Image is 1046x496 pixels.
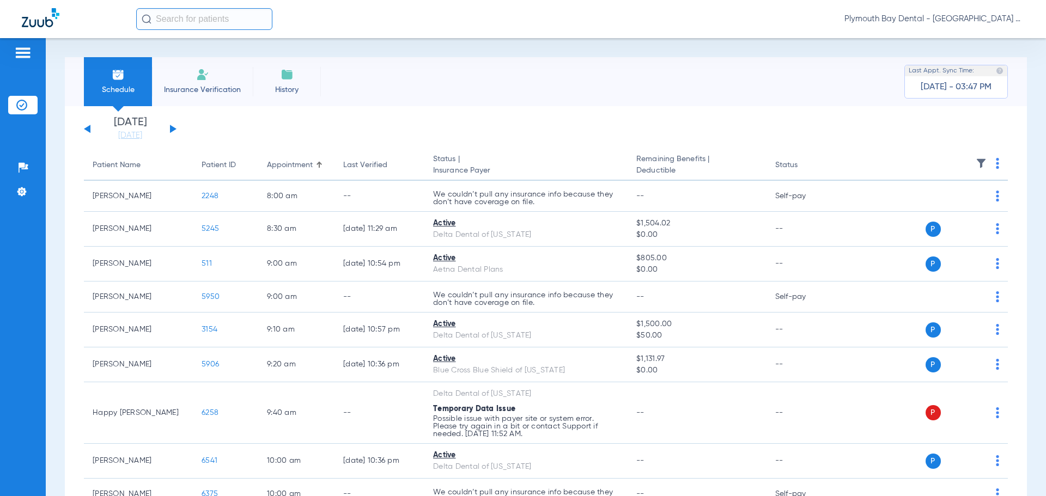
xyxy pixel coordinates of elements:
[335,382,424,444] td: --
[921,82,992,93] span: [DATE] - 03:47 PM
[142,14,151,24] img: Search Icon
[767,382,840,444] td: --
[258,181,335,212] td: 8:00 AM
[98,117,163,141] li: [DATE]
[996,223,999,234] img: group-dot-blue.svg
[335,281,424,313] td: --
[424,150,628,181] th: Status |
[909,65,974,76] span: Last Appt. Sync Time:
[433,330,619,341] div: Delta Dental of [US_STATE]
[202,192,218,200] span: 2248
[258,212,335,247] td: 8:30 AM
[636,229,757,241] span: $0.00
[767,281,840,313] td: Self-pay
[996,191,999,201] img: group-dot-blue.svg
[433,253,619,264] div: Active
[433,218,619,229] div: Active
[267,160,326,171] div: Appointment
[433,291,619,307] p: We couldn’t pull any insurance info because they don’t have coverage on file.
[202,457,217,464] span: 6541
[202,225,219,232] span: 5245
[258,347,335,382] td: 9:20 AM
[636,293,644,301] span: --
[202,160,250,171] div: Patient ID
[926,357,941,372] span: P
[202,409,218,417] span: 6258
[84,212,193,247] td: [PERSON_NAME]
[433,388,619,400] div: Delta Dental of [US_STATE]
[258,444,335,479] td: 10:00 AM
[636,365,757,376] span: $0.00
[926,222,941,237] span: P
[996,324,999,335] img: group-dot-blue.svg
[767,150,840,181] th: Status
[767,247,840,281] td: --
[261,84,313,95] span: History
[258,281,335,313] td: 9:00 AM
[335,444,424,479] td: [DATE] 10:36 PM
[258,313,335,347] td: 9:10 AM
[202,160,236,171] div: Patient ID
[433,319,619,330] div: Active
[844,14,1024,25] span: Plymouth Bay Dental - [GEOGRAPHIC_DATA] Dental
[433,264,619,275] div: Aetna Dental Plans
[636,409,644,417] span: --
[93,160,141,171] div: Patient Name
[767,444,840,479] td: --
[767,347,840,382] td: --
[84,181,193,212] td: [PERSON_NAME]
[996,67,1004,75] img: last sync help info
[335,313,424,347] td: [DATE] 10:57 PM
[996,258,999,269] img: group-dot-blue.svg
[258,382,335,444] td: 9:40 AM
[136,8,272,30] input: Search for patients
[202,326,217,333] span: 3154
[767,181,840,212] td: Self-pay
[84,382,193,444] td: Happy [PERSON_NAME]
[976,158,987,169] img: filter.svg
[636,253,757,264] span: $805.00
[992,444,1046,496] iframe: Chat Widget
[343,160,416,171] div: Last Verified
[433,191,619,206] p: We couldn’t pull any insurance info because they don’t have coverage on file.
[926,454,941,469] span: P
[160,84,245,95] span: Insurance Verification
[84,247,193,281] td: [PERSON_NAME]
[343,160,387,171] div: Last Verified
[636,457,644,464] span: --
[202,260,212,267] span: 511
[636,319,757,330] span: $1,500.00
[112,68,125,81] img: Schedule
[433,461,619,473] div: Delta Dental of [US_STATE]
[996,407,999,418] img: group-dot-blue.svg
[636,353,757,365] span: $1,131.97
[14,46,32,59] img: hamburger-icon
[196,68,209,81] img: Manual Insurance Verification
[996,359,999,370] img: group-dot-blue.svg
[636,264,757,275] span: $0.00
[84,281,193,313] td: [PERSON_NAME]
[267,160,313,171] div: Appointment
[202,360,219,368] span: 5906
[433,229,619,241] div: Delta Dental of [US_STATE]
[202,293,220,301] span: 5950
[433,165,619,176] span: Insurance Payer
[93,160,184,171] div: Patient Name
[335,247,424,281] td: [DATE] 10:54 PM
[433,450,619,461] div: Active
[281,68,294,81] img: History
[84,347,193,382] td: [PERSON_NAME]
[636,330,757,341] span: $50.00
[92,84,144,95] span: Schedule
[258,247,335,281] td: 9:00 AM
[636,192,644,200] span: --
[84,444,193,479] td: [PERSON_NAME]
[433,415,619,438] p: Possible issue with payer site or system error. Please try again in a bit or contact Support if n...
[926,405,941,420] span: P
[767,313,840,347] td: --
[636,165,757,176] span: Deductible
[767,212,840,247] td: --
[433,365,619,376] div: Blue Cross Blue Shield of [US_STATE]
[926,256,941,272] span: P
